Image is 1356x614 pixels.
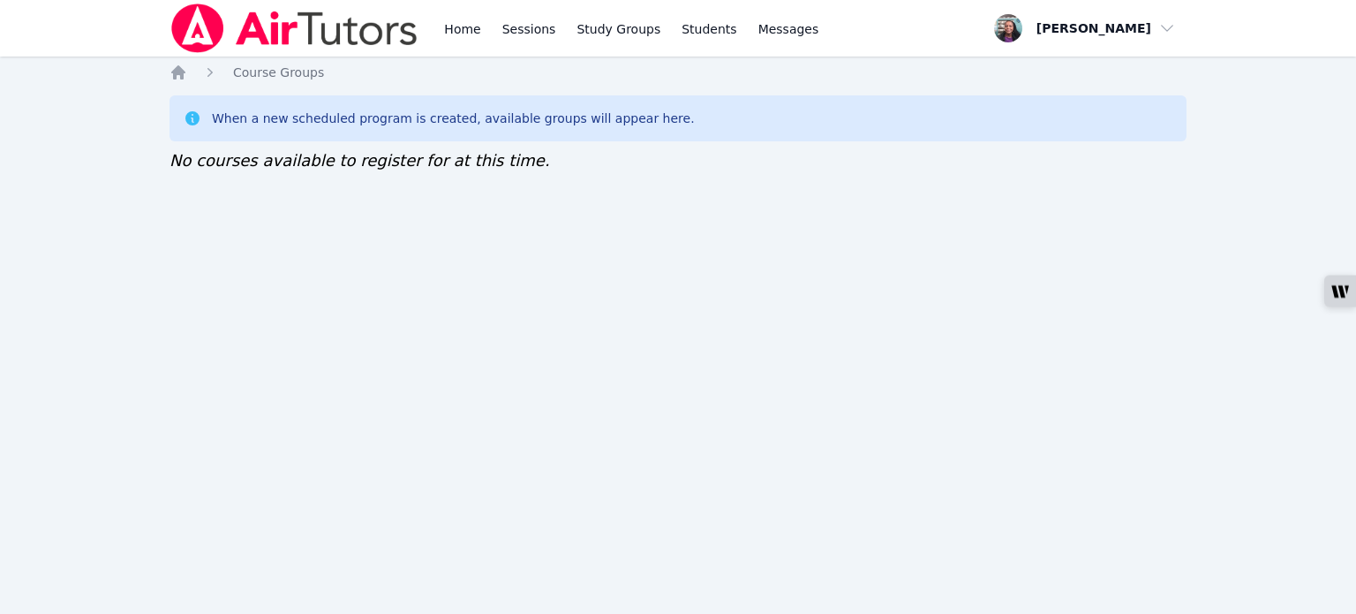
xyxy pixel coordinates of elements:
[169,64,1186,81] nav: Breadcrumb
[233,65,324,80] span: Course Groups
[212,110,695,127] div: When a new scheduled program is created, available groups will appear here.
[169,151,550,170] span: No courses available to register for at this time.
[169,4,419,53] img: Air Tutors
[233,64,324,81] a: Course Groups
[758,20,819,38] span: Messages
